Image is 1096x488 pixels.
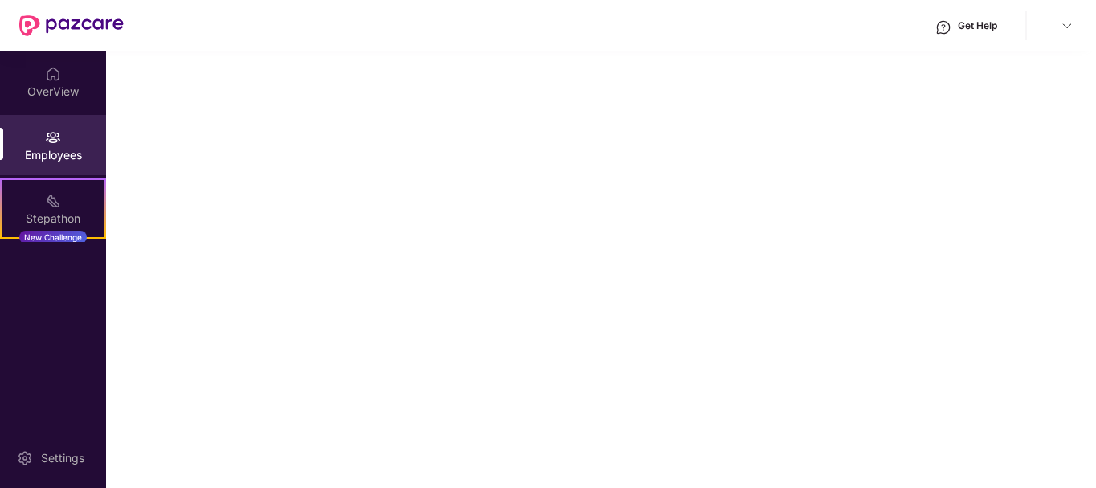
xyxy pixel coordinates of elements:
[958,19,997,32] div: Get Help
[17,450,33,466] img: svg+xml;base64,PHN2ZyBpZD0iU2V0dGluZy0yMHgyMCIgeG1sbnM9Imh0dHA6Ly93d3cudzMub3JnLzIwMDAvc3ZnIiB3aW...
[45,129,61,146] img: svg+xml;base64,PHN2ZyBpZD0iRW1wbG95ZWVzIiB4bWxucz0iaHR0cDovL3d3dy53My5vcmcvMjAwMC9zdmciIHdpZHRoPS...
[19,15,124,36] img: New Pazcare Logo
[1061,19,1074,32] img: svg+xml;base64,PHN2ZyBpZD0iRHJvcGRvd24tMzJ4MzIiIHhtbG5zPSJodHRwOi8vd3d3LnczLm9yZy8yMDAwL3N2ZyIgd2...
[19,231,87,244] div: New Challenge
[935,19,951,35] img: svg+xml;base64,PHN2ZyBpZD0iSGVscC0zMngzMiIgeG1sbnM9Imh0dHA6Ly93d3cudzMub3JnLzIwMDAvc3ZnIiB3aWR0aD...
[45,193,61,209] img: svg+xml;base64,PHN2ZyB4bWxucz0iaHR0cDovL3d3dy53My5vcmcvMjAwMC9zdmciIHdpZHRoPSIyMSIgaGVpZ2h0PSIyMC...
[36,450,89,466] div: Settings
[2,211,104,227] div: Stepathon
[45,66,61,82] img: svg+xml;base64,PHN2ZyBpZD0iSG9tZSIgeG1sbnM9Imh0dHA6Ly93d3cudzMub3JnLzIwMDAvc3ZnIiB3aWR0aD0iMjAiIG...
